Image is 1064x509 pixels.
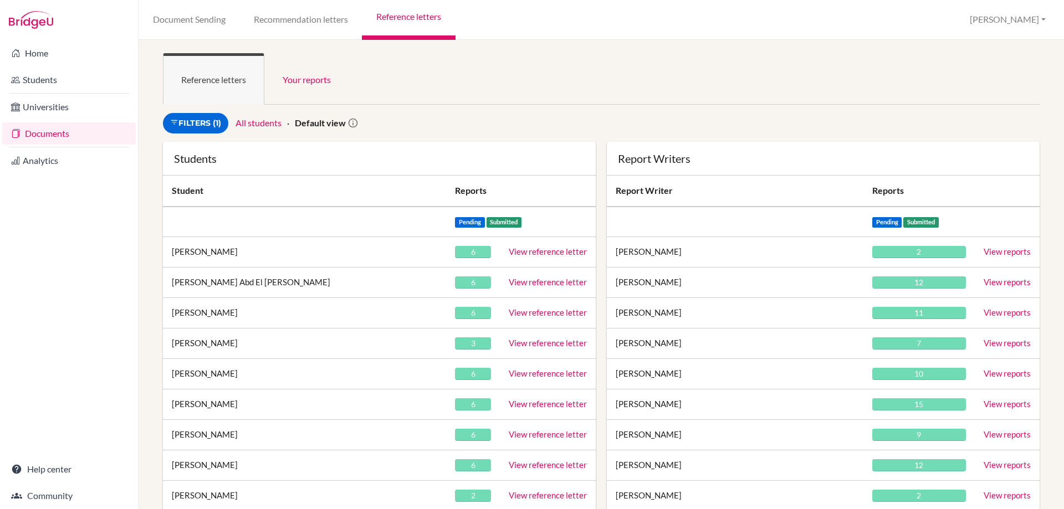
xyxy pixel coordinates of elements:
td: [PERSON_NAME] [607,420,863,450]
div: Students [174,153,585,164]
a: View reference letter [509,277,587,287]
a: Universities [2,96,136,118]
th: Report Writer [607,176,863,207]
strong: Default view [295,117,346,128]
a: Documents [2,122,136,145]
div: 6 [455,276,491,289]
a: View reference letter [509,338,587,348]
a: View reports [984,490,1031,500]
th: Reports [446,176,596,207]
a: View reports [984,429,1031,439]
div: 11 [872,307,966,319]
a: View reference letter [509,399,587,409]
a: View reference letter [509,307,587,317]
a: Students [2,69,136,91]
td: [PERSON_NAME] [607,450,863,481]
td: [PERSON_NAME] Abd El [PERSON_NAME] [163,268,446,298]
div: 12 [872,459,966,471]
a: View reference letter [509,460,587,470]
div: 6 [455,429,491,441]
a: View reports [984,338,1031,348]
a: View reports [984,368,1031,378]
button: [PERSON_NAME] [965,9,1051,30]
a: View reports [984,277,1031,287]
th: Student [163,176,446,207]
a: View reference letter [509,368,587,378]
th: Reports [863,176,975,207]
td: [PERSON_NAME] [163,420,446,450]
div: 6 [455,307,491,319]
td: [PERSON_NAME] [163,389,446,420]
a: Reference letters [163,53,264,105]
td: [PERSON_NAME] [163,237,446,268]
a: Filters (1) [163,113,228,133]
div: 12 [872,276,966,289]
div: 9 [872,429,966,441]
a: Home [2,42,136,64]
div: 10 [872,368,966,380]
div: 6 [455,246,491,258]
div: Report Writers [618,153,1029,164]
a: Analytics [2,150,136,172]
span: Pending [872,217,902,228]
span: Pending [455,217,485,228]
td: [PERSON_NAME] [607,389,863,420]
a: View reference letter [509,429,587,439]
td: [PERSON_NAME] [607,268,863,298]
a: Your reports [264,53,349,105]
div: 2 [872,490,966,502]
td: [PERSON_NAME] [163,298,446,328]
div: 6 [455,398,491,410]
td: [PERSON_NAME] [607,359,863,389]
a: View reference letter [509,246,587,256]
a: View reports [984,307,1031,317]
div: 3 [455,337,491,349]
div: 7 [872,337,966,349]
a: View reports [984,460,1031,470]
td: [PERSON_NAME] [163,328,446,359]
a: Help center [2,458,136,480]
a: View reference letter [509,490,587,500]
a: All students [236,117,282,128]
a: Community [2,485,136,507]
img: Bridge-U [9,11,53,29]
a: View reports [984,246,1031,256]
div: 2 [455,490,491,502]
td: [PERSON_NAME] [607,328,863,359]
div: 6 [455,368,491,380]
span: Submitted [903,217,939,228]
div: 6 [455,459,491,471]
td: [PERSON_NAME] [163,450,446,481]
td: [PERSON_NAME] [163,359,446,389]
a: View reports [984,399,1031,409]
div: 15 [872,398,966,410]
td: [PERSON_NAME] [607,298,863,328]
div: 2 [872,246,966,258]
td: [PERSON_NAME] [607,237,863,268]
span: Submitted [487,217,522,228]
